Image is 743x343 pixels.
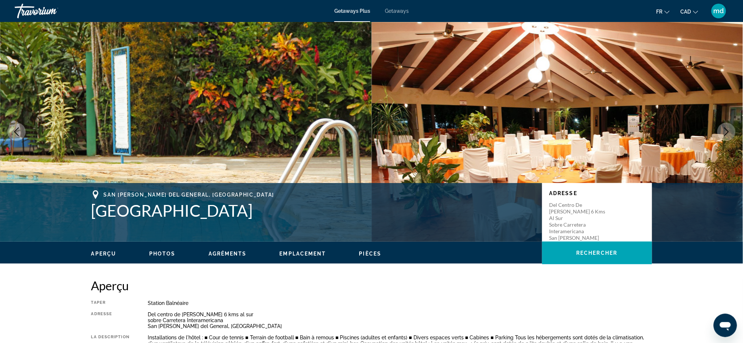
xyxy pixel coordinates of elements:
[334,8,370,14] a: Getaways Plus
[714,7,724,15] span: md
[91,250,117,257] button: Aperçu
[656,6,670,17] button: Change language
[149,250,176,257] button: Photos
[104,192,275,198] span: San [PERSON_NAME] del General, [GEOGRAPHIC_DATA]
[91,201,535,220] h1: [GEOGRAPHIC_DATA]
[542,242,652,264] button: Rechercher
[7,123,26,141] button: Previous image
[148,300,652,306] div: Station balnéaire
[280,250,326,257] button: Emplacement
[91,278,652,293] h2: Aperçu
[549,190,645,196] p: Adresse
[209,250,247,257] button: Agréments
[714,314,737,337] iframe: Bouton de lancement de la fenêtre de messagerie
[681,6,698,17] button: Change currency
[15,1,88,20] a: Travorium
[577,250,618,256] span: Rechercher
[91,312,129,329] div: Adresse
[709,3,728,19] button: User Menu
[681,9,691,15] span: CAD
[359,250,382,257] button: Pièces
[148,312,652,329] div: Del centro de [PERSON_NAME] 6 kms al sur sobre Carretera Interamericana San [PERSON_NAME] del Gen...
[549,202,608,254] p: Del centro de [PERSON_NAME] 6 kms al sur sobre Carretera Interamericana San [PERSON_NAME] del Gen...
[91,300,129,306] div: Taper
[385,8,409,14] a: Getaways
[717,123,736,141] button: Next image
[656,9,663,15] span: fr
